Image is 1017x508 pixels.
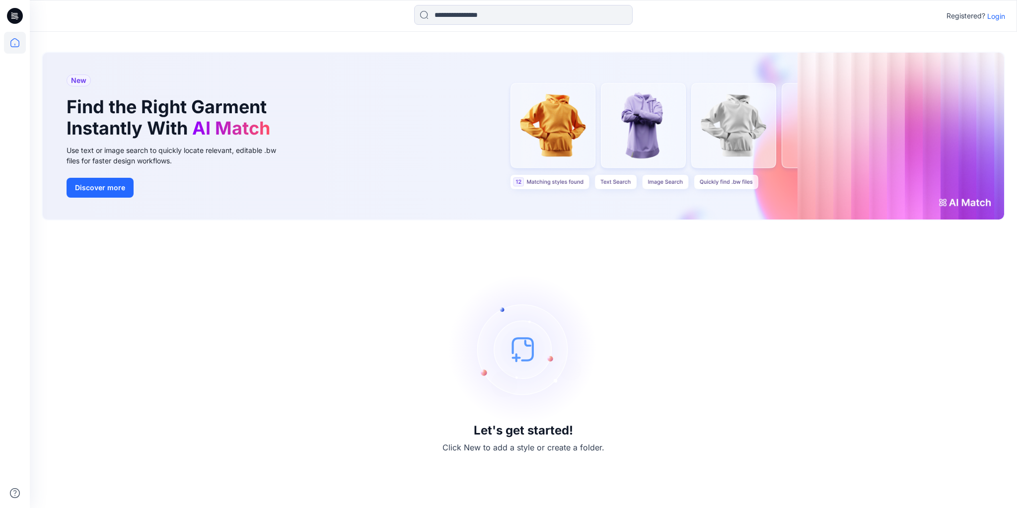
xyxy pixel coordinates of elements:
[67,145,290,166] div: Use text or image search to quickly locate relevant, editable .bw files for faster design workflows.
[67,96,275,139] h1: Find the Right Garment Instantly With
[474,424,573,437] h3: Let's get started!
[442,441,604,453] p: Click New to add a style or create a folder.
[987,11,1005,21] p: Login
[67,178,134,198] button: Discover more
[449,275,598,424] img: empty-state-image.svg
[192,117,270,139] span: AI Match
[946,10,985,22] p: Registered?
[71,74,86,86] span: New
